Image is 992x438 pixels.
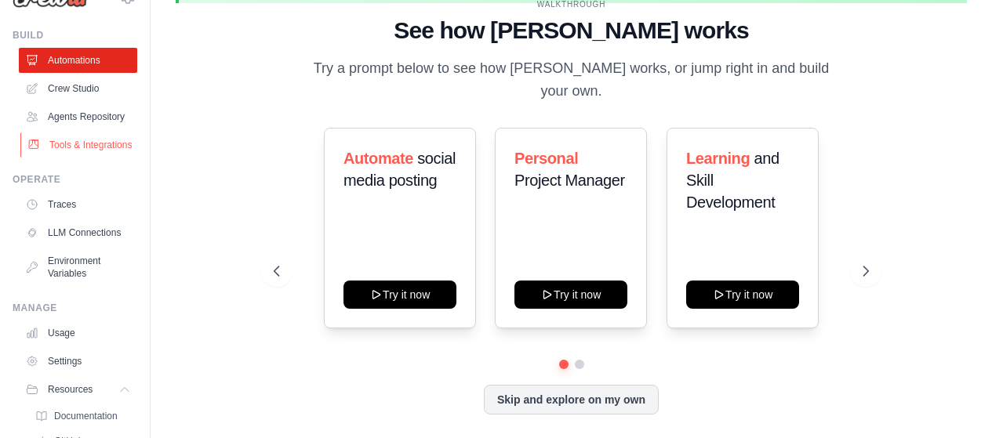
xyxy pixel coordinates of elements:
button: Try it now [343,281,456,309]
div: Manage [13,302,137,314]
a: Environment Variables [19,248,137,286]
span: Project Manager [514,172,625,189]
a: Documentation [28,405,137,427]
span: Learning [686,150,750,167]
a: LLM Connections [19,220,137,245]
iframe: Chat Widget [914,363,992,438]
span: Documentation [54,410,118,422]
span: social media posting [343,150,456,189]
p: Try a prompt below to see how [PERSON_NAME] works, or jump right in and build your own. [308,57,835,103]
a: Settings [19,349,137,374]
div: Build [13,29,137,42]
span: Automate [343,150,413,167]
a: Tools & Integrations [20,132,139,157]
h1: See how [PERSON_NAME] works [274,16,869,45]
div: Operate [13,173,137,186]
a: Traces [19,192,137,217]
span: Resources [48,383,93,396]
a: Automations [19,48,137,73]
button: Skip and explore on my own [484,385,659,414]
span: Personal [514,150,578,167]
span: and Skill Development [686,150,779,211]
a: Usage [19,320,137,346]
button: Try it now [686,281,799,309]
button: Try it now [514,281,627,309]
button: Resources [19,377,137,402]
a: Agents Repository [19,104,137,129]
div: Widget de chat [914,363,992,438]
a: Crew Studio [19,76,137,101]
